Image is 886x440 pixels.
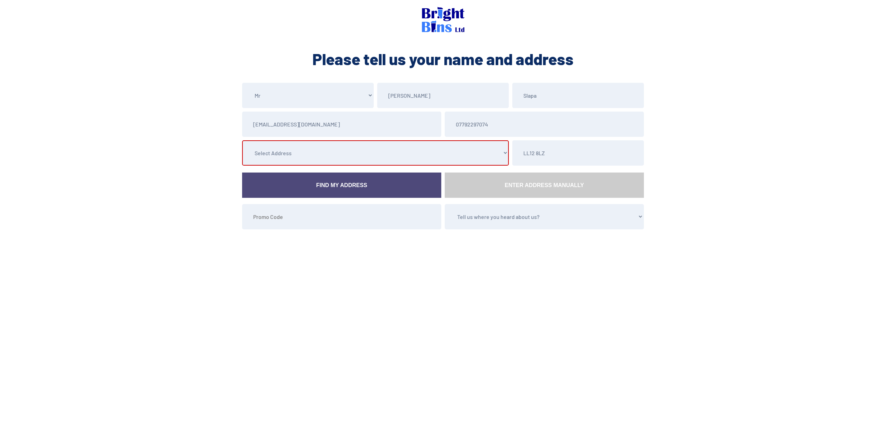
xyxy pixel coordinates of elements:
[377,83,509,108] input: First Name
[242,173,441,198] a: Find My Address
[242,204,441,229] input: Promo Code
[445,112,644,137] input: Mobile Number
[512,83,644,108] input: Last Name
[242,112,441,137] input: Email Address
[240,49,646,69] h2: Please tell us your name and address
[512,140,644,166] input: Postcode
[445,173,644,198] a: Enter Address Manually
